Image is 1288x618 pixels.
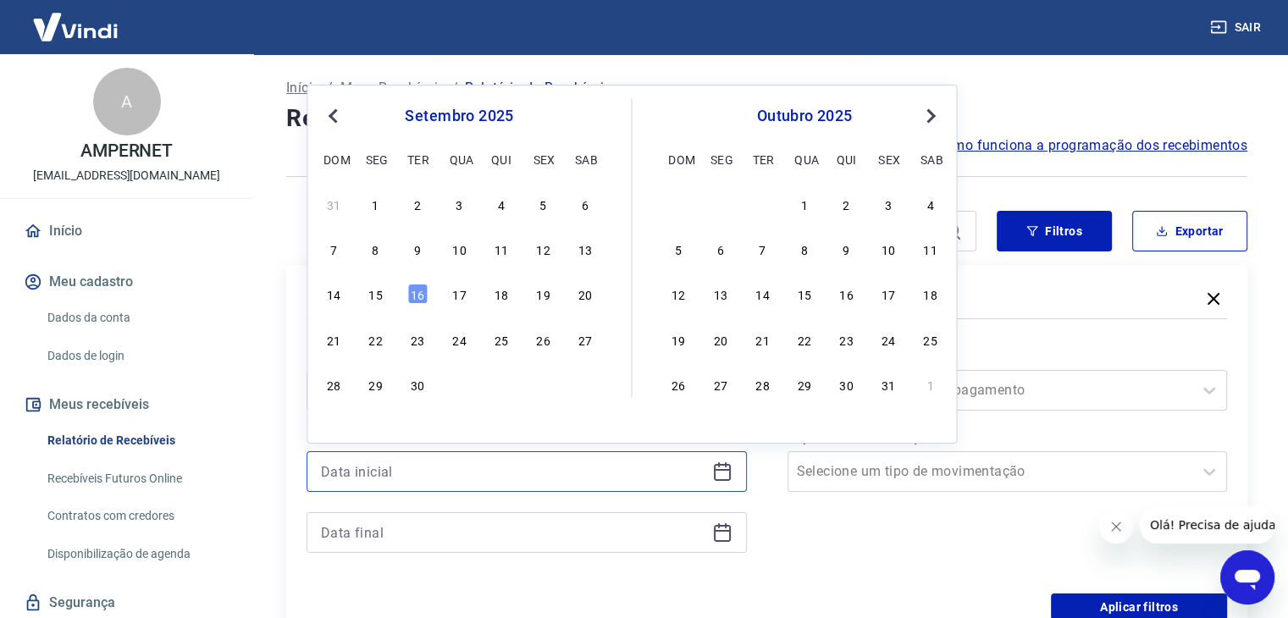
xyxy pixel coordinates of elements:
div: Choose segunda-feira, 1 de setembro de 2025 [366,194,386,214]
div: Choose quarta-feira, 10 de setembro de 2025 [449,239,469,259]
div: Choose quinta-feira, 25 de setembro de 2025 [491,329,511,350]
button: Sair [1207,12,1268,43]
div: Choose sexta-feira, 3 de outubro de 2025 [533,374,553,395]
div: sab [575,149,595,169]
button: Previous Month [323,106,343,126]
div: Choose sábado, 18 de outubro de 2025 [920,284,941,304]
div: Choose sexta-feira, 19 de setembro de 2025 [533,284,553,304]
a: Contratos com credores [41,499,233,533]
div: A [93,68,161,135]
div: Choose quarta-feira, 17 de setembro de 2025 [449,284,469,304]
div: Choose segunda-feira, 6 de outubro de 2025 [710,239,731,259]
div: Choose domingo, 21 de setembro de 2025 [323,329,344,350]
iframe: Botão para abrir a janela de mensagens [1220,550,1274,604]
div: Choose terça-feira, 23 de setembro de 2025 [407,329,428,350]
div: outubro 2025 [666,106,943,126]
div: Choose domingo, 31 de agosto de 2025 [323,194,344,214]
div: Choose quinta-feira, 9 de outubro de 2025 [837,239,857,259]
div: qua [794,149,815,169]
a: Dados de login [41,339,233,373]
button: Exportar [1132,211,1247,251]
a: Início [20,212,233,250]
div: Choose quinta-feira, 4 de setembro de 2025 [491,194,511,214]
div: Choose quinta-feira, 2 de outubro de 2025 [491,374,511,395]
div: Choose terça-feira, 28 de outubro de 2025 [752,374,772,395]
a: Meus Recebíveis [340,78,445,98]
div: Choose sexta-feira, 5 de setembro de 2025 [533,194,553,214]
div: Choose sexta-feira, 3 de outubro de 2025 [878,194,898,214]
div: Choose terça-feira, 21 de outubro de 2025 [752,329,772,350]
div: Choose terça-feira, 30 de setembro de 2025 [407,374,428,395]
div: Choose domingo, 26 de outubro de 2025 [668,374,688,395]
div: Choose sábado, 20 de setembro de 2025 [575,284,595,304]
div: Choose domingo, 19 de outubro de 2025 [668,329,688,350]
div: Choose sábado, 13 de setembro de 2025 [575,239,595,259]
div: sex [878,149,898,169]
div: Choose sábado, 11 de outubro de 2025 [920,239,941,259]
p: Relatório de Recebíveis [465,78,611,98]
div: Choose terça-feira, 2 de setembro de 2025 [407,194,428,214]
div: Choose terça-feira, 14 de outubro de 2025 [752,284,772,304]
p: / [327,78,333,98]
p: AMPERNET [80,142,174,160]
div: Choose sábado, 4 de outubro de 2025 [575,374,595,395]
div: Choose quinta-feira, 23 de outubro de 2025 [837,329,857,350]
div: Choose quinta-feira, 16 de outubro de 2025 [837,284,857,304]
div: Choose quarta-feira, 22 de outubro de 2025 [794,329,815,350]
div: Choose quarta-feira, 1 de outubro de 2025 [449,374,469,395]
div: setembro 2025 [321,106,597,126]
div: qua [449,149,469,169]
div: Choose segunda-feira, 29 de setembro de 2025 [710,194,731,214]
div: Choose segunda-feira, 20 de outubro de 2025 [710,329,731,350]
div: Choose domingo, 5 de outubro de 2025 [668,239,688,259]
a: Saiba como funciona a programação dos recebimentos [898,135,1247,156]
div: ter [407,149,428,169]
a: Início [286,78,320,98]
span: Olá! Precisa de ajuda? [10,12,142,25]
div: qui [837,149,857,169]
div: Choose quarta-feira, 3 de setembro de 2025 [449,194,469,214]
div: Choose sexta-feira, 10 de outubro de 2025 [878,239,898,259]
div: Choose domingo, 7 de setembro de 2025 [323,239,344,259]
input: Data inicial [321,459,705,484]
iframe: Fechar mensagem [1099,510,1133,544]
input: Data final [321,520,705,545]
div: month 2025-10 [666,191,943,396]
label: Forma de Pagamento [791,346,1224,367]
div: sex [533,149,553,169]
div: Choose segunda-feira, 13 de outubro de 2025 [710,284,731,304]
button: Filtros [997,211,1112,251]
div: seg [710,149,731,169]
img: Vindi [20,1,130,52]
div: Choose sábado, 27 de setembro de 2025 [575,329,595,350]
div: seg [366,149,386,169]
div: Choose domingo, 28 de setembro de 2025 [668,194,688,214]
div: Choose sexta-feira, 12 de setembro de 2025 [533,239,553,259]
div: Choose sexta-feira, 24 de outubro de 2025 [878,329,898,350]
div: Choose sexta-feira, 26 de setembro de 2025 [533,329,553,350]
div: Choose quinta-feira, 18 de setembro de 2025 [491,284,511,304]
div: Choose quarta-feira, 8 de outubro de 2025 [794,239,815,259]
div: Choose segunda-feira, 22 de setembro de 2025 [366,329,386,350]
div: month 2025-09 [321,191,597,396]
div: Choose sábado, 25 de outubro de 2025 [920,329,941,350]
div: Choose quarta-feira, 1 de outubro de 2025 [794,194,815,214]
div: Choose segunda-feira, 29 de setembro de 2025 [366,374,386,395]
label: Tipo de Movimentação [791,428,1224,448]
iframe: Mensagem da empresa [1140,506,1274,544]
div: ter [752,149,772,169]
div: Choose terça-feira, 9 de setembro de 2025 [407,239,428,259]
div: Choose quarta-feira, 15 de outubro de 2025 [794,284,815,304]
div: Choose terça-feira, 7 de outubro de 2025 [752,239,772,259]
a: Relatório de Recebíveis [41,423,233,458]
div: Choose domingo, 14 de setembro de 2025 [323,284,344,304]
div: Choose segunda-feira, 8 de setembro de 2025 [366,239,386,259]
div: dom [323,149,344,169]
button: Meu cadastro [20,263,233,301]
div: Choose segunda-feira, 27 de outubro de 2025 [710,374,731,395]
div: Choose terça-feira, 16 de setembro de 2025 [407,284,428,304]
p: / [452,78,458,98]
